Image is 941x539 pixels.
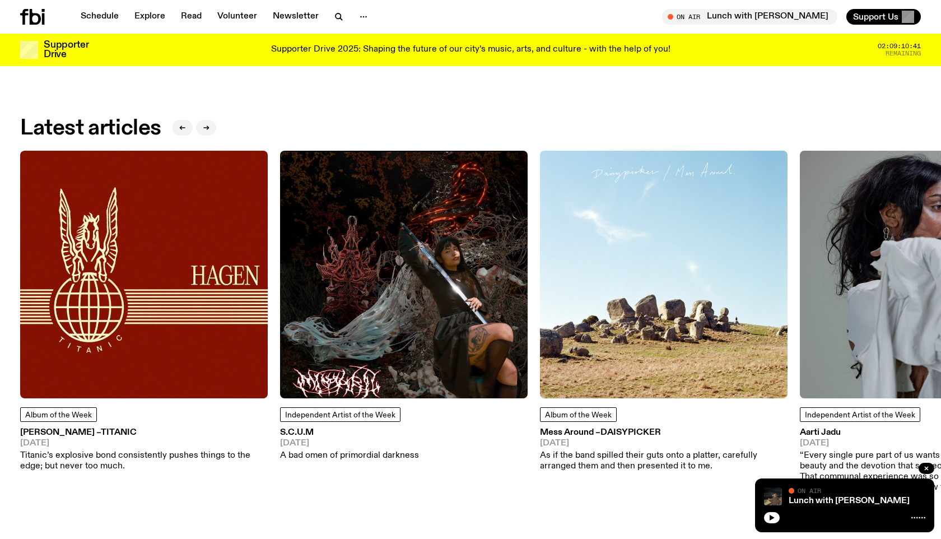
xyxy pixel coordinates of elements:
[600,428,661,437] span: Daisypicker
[280,439,419,448] span: [DATE]
[886,50,921,57] span: Remaining
[44,40,88,59] h3: Supporter Drive
[280,407,400,422] a: Independent Artist of the Week
[662,9,837,25] button: On AirLunch with [PERSON_NAME]
[846,9,921,25] button: Support Us
[540,407,617,422] a: Album of the Week
[280,429,419,437] h3: S.C.U.M
[280,429,419,461] a: S.C.U.M[DATE]A bad omen of primordial darkness
[25,411,92,419] span: Album of the Week
[805,411,915,419] span: Independent Artist of the Week
[174,9,208,25] a: Read
[878,43,921,49] span: 02:09:10:41
[74,9,125,25] a: Schedule
[540,429,788,437] h3: Mess Around –
[540,450,788,472] p: As if the band spilled their guts onto a platter, carefully arranged them and then presented it t...
[20,429,268,437] h3: [PERSON_NAME] –
[20,407,97,422] a: Album of the Week
[800,407,920,422] a: Independent Artist of the Week
[789,496,910,505] a: Lunch with [PERSON_NAME]
[20,439,268,448] span: [DATE]
[280,450,419,461] p: A bad omen of primordial darkness
[285,411,395,419] span: Independent Artist of the Week
[20,118,161,138] h2: Latest articles
[764,487,782,505] img: Izzy Page stands above looking down at Opera Bar. She poses in front of the Harbour Bridge in the...
[798,487,821,494] span: On Air
[540,429,788,472] a: Mess Around –Daisypicker[DATE]As if the band spilled their guts onto a platter, carefully arrange...
[540,439,788,448] span: [DATE]
[545,411,612,419] span: Album of the Week
[211,9,264,25] a: Volunteer
[101,428,137,437] span: Titanic
[271,45,670,55] p: Supporter Drive 2025: Shaping the future of our city’s music, arts, and culture - with the help o...
[266,9,325,25] a: Newsletter
[853,12,898,22] span: Support Us
[20,429,268,472] a: [PERSON_NAME] –Titanic[DATE]Titanic’s explosive bond consistently pushes things to the edge; but ...
[20,450,268,472] p: Titanic’s explosive bond consistently pushes things to the edge; but never too much.
[128,9,172,25] a: Explore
